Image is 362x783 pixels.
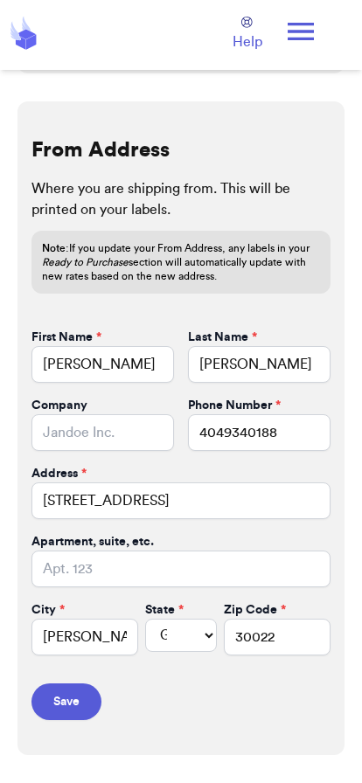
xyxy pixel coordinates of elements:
[188,346,331,383] input: Doe
[42,243,69,253] span: Note:
[31,178,331,220] p: Where you are shipping from. This will be printed on your labels.
[31,601,65,619] label: City
[31,329,101,346] label: First Name
[31,533,154,551] label: Apartment, suite, etc.
[233,31,262,52] span: Help
[42,257,129,267] i: Ready to Purchase
[31,482,331,519] input: 1234 Main St.
[31,414,174,451] input: Jandoe Inc.
[31,683,101,720] button: Save
[31,136,170,164] h2: From Address
[145,601,184,619] label: State
[233,17,262,52] a: Help
[31,551,331,587] input: Apt. 123
[188,329,257,346] label: Last Name
[42,241,320,283] p: If you update your From Address, any labels in your section will automatically update with new ra...
[224,619,331,655] input: 12345
[188,397,281,414] label: Phone Number
[188,414,331,451] input: 1234567890
[31,465,87,482] label: Address
[31,619,138,655] input: City
[31,346,174,383] input: John
[224,601,286,619] label: Zip Code
[31,397,87,414] label: Company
